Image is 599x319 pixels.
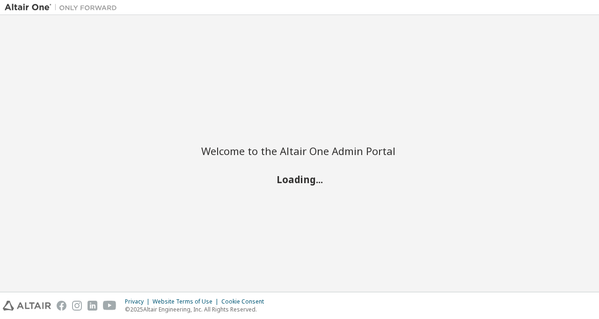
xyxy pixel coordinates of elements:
h2: Loading... [201,173,398,185]
img: altair_logo.svg [3,301,51,311]
h2: Welcome to the Altair One Admin Portal [201,144,398,157]
img: youtube.svg [103,301,117,311]
img: facebook.svg [57,301,66,311]
div: Website Terms of Use [153,298,221,305]
p: © 2025 Altair Engineering, Inc. All Rights Reserved. [125,305,270,313]
div: Cookie Consent [221,298,270,305]
img: instagram.svg [72,301,82,311]
img: linkedin.svg [88,301,97,311]
img: Altair One [5,3,122,12]
div: Privacy [125,298,153,305]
